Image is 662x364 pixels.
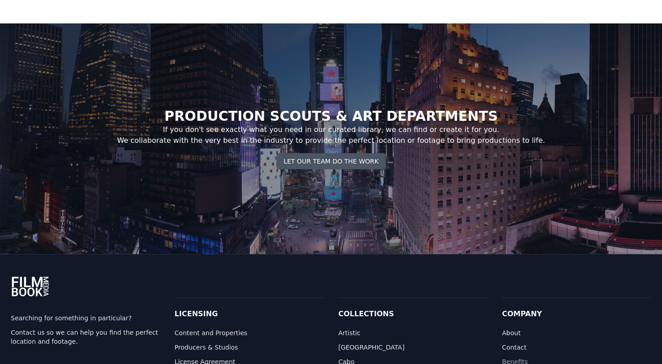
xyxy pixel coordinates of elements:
[11,314,160,323] a: Searching for something in particular?
[502,328,651,337] a: About
[276,157,386,165] a: Let Our Team Do the Work
[175,328,324,337] a: Content and Properties
[338,343,488,352] a: [GEOGRAPHIC_DATA]
[117,135,545,146] p: We collaborate with the very best in the industry to provide the perfect location or footage to b...
[502,343,651,352] a: Contact
[11,328,160,346] a: Contact us so we can help you find the perfect location and footage.
[502,309,651,319] div: Company
[338,309,394,318] a: Collections
[117,108,545,124] h1: PRODUCTION SCOUTS & ART DEPARTMENTS
[117,124,545,135] p: If you don't see exactly what you need in our curated library, we can find or create it for you.
[338,328,488,337] a: Artistic
[276,153,386,169] button: Let Our Team Do the Work
[175,343,324,352] span: Producers & Studios
[175,309,324,319] div: Licensing
[11,276,50,297] img: Film Book Media Logo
